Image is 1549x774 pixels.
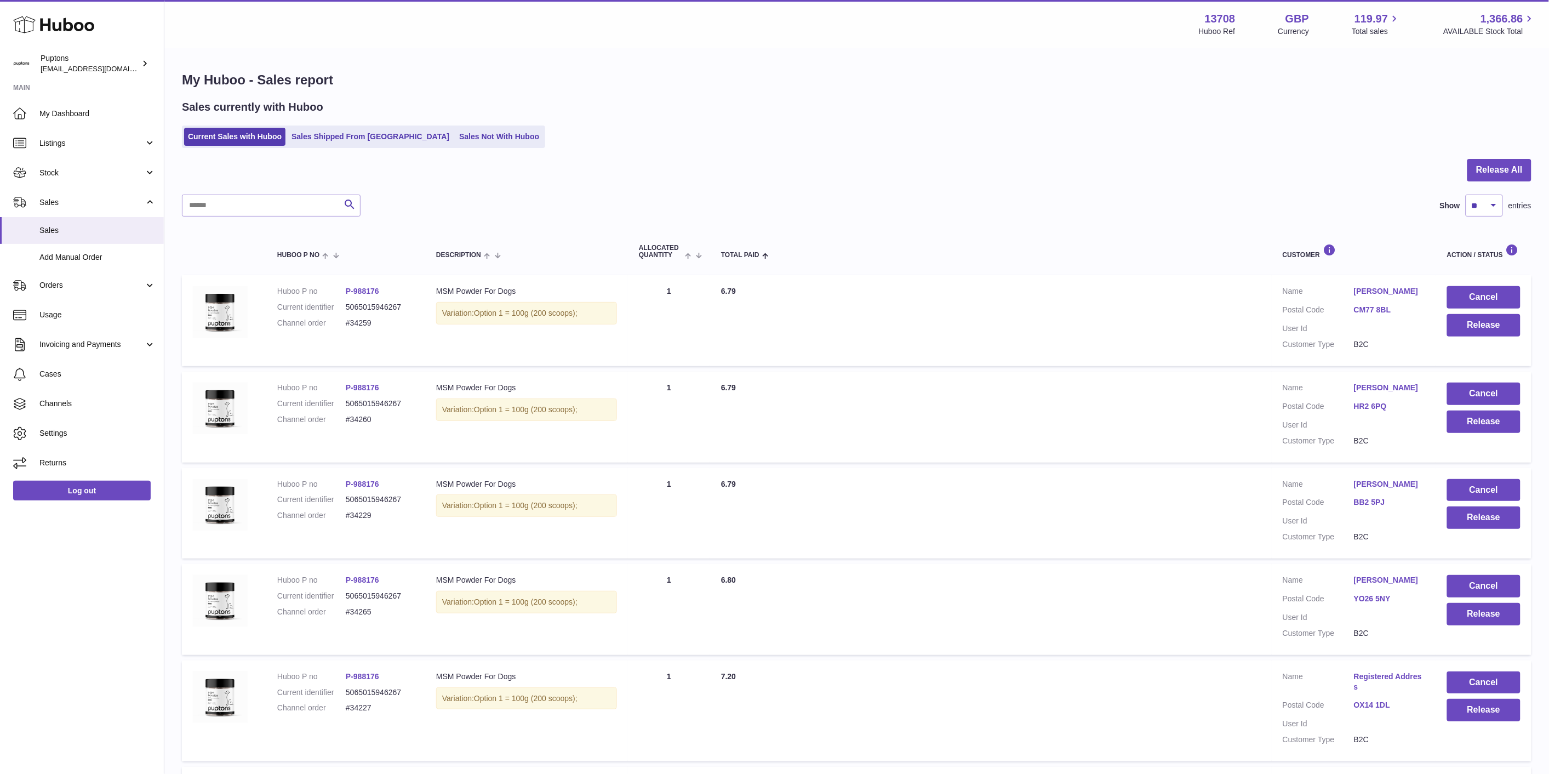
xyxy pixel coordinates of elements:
strong: GBP [1285,12,1309,26]
dt: Current identifier [277,591,346,601]
dt: Channel order [277,510,346,521]
a: Registered Address [1354,671,1425,692]
a: [PERSON_NAME] [1354,383,1425,393]
div: MSM Powder For Dogs [436,286,617,297]
dd: B2C [1354,628,1425,639]
dt: Name [1283,286,1354,299]
span: Sales [39,197,144,208]
dd: 5065015946267 [346,687,414,698]
span: Option 1 = 100g (200 scoops); [474,309,578,317]
dd: #34229 [346,510,414,521]
dt: Name [1283,671,1354,695]
dd: #34259 [346,318,414,328]
span: Total sales [1352,26,1401,37]
div: Customer [1283,244,1425,259]
span: Option 1 = 100g (200 scoops); [474,694,578,703]
div: Action / Status [1447,244,1521,259]
dt: Customer Type [1283,339,1354,350]
div: Variation: [436,591,617,613]
dd: #34260 [346,414,414,425]
dt: Huboo P no [277,671,346,682]
span: 7.20 [721,672,736,681]
dt: Current identifier [277,494,346,505]
dt: Current identifier [277,687,346,698]
dt: Current identifier [277,399,346,409]
span: 6.79 [721,480,736,488]
span: Invoicing and Payments [39,339,144,350]
td: 1 [628,468,710,559]
span: entries [1508,201,1531,211]
a: [PERSON_NAME] [1354,286,1425,297]
button: Cancel [1447,575,1521,597]
span: Add Manual Order [39,252,156,263]
dd: B2C [1354,532,1425,542]
dd: B2C [1354,339,1425,350]
dt: Name [1283,575,1354,588]
img: TotalPetsMSMPowderForDogs_ffb90623-83ef-4257-86e1-6a44a59590c6.jpg [193,671,248,723]
dd: #34265 [346,607,414,617]
a: Sales Not With Huboo [455,128,543,146]
span: [EMAIL_ADDRESS][DOMAIN_NAME] [41,64,161,73]
span: Returns [39,458,156,468]
span: AVAILABLE Stock Total [1443,26,1536,37]
dt: Customer Type [1283,735,1354,745]
img: TotalPetsMSMPowderForDogs_ffb90623-83ef-4257-86e1-6a44a59590c6.jpg [193,383,248,434]
span: Listings [39,138,144,149]
dt: Huboo P no [277,383,346,393]
dt: Postal Code [1283,594,1354,607]
span: 6.79 [721,287,736,295]
a: [PERSON_NAME] [1354,479,1425,490]
span: 119.97 [1354,12,1388,26]
dt: Postal Code [1283,401,1354,414]
a: P-988176 [346,672,379,681]
dd: #34227 [346,703,414,713]
a: 119.97 Total sales [1352,12,1401,37]
span: Cases [39,369,156,379]
dd: B2C [1354,436,1425,446]
button: Release [1447,506,1521,529]
div: MSM Powder For Dogs [436,671,617,682]
dd: 5065015946267 [346,591,414,601]
span: Orders [39,280,144,291]
span: Settings [39,428,156,439]
span: 1,366.86 [1481,12,1523,26]
td: 1 [628,564,710,655]
a: P-988176 [346,383,379,392]
dd: 5065015946267 [346,399,414,409]
dt: Customer Type [1283,628,1354,639]
a: YO26 5NY [1354,594,1425,604]
dt: User Id [1283,420,1354,430]
a: HR2 6PQ [1354,401,1425,412]
dt: Channel order [277,703,346,713]
td: 1 [628,372,710,463]
button: Cancel [1447,479,1521,502]
dt: Channel order [277,607,346,617]
td: 1 [628,275,710,366]
span: Option 1 = 100g (200 scoops); [474,501,578,510]
dd: B2C [1354,735,1425,745]
span: My Dashboard [39,109,156,119]
dt: User Id [1283,719,1354,729]
span: Option 1 = 100g (200 scoops); [474,597,578,606]
div: Variation: [436,302,617,325]
div: MSM Powder For Dogs [436,575,617,585]
label: Show [1440,201,1460,211]
a: OX14 1DL [1354,700,1425,710]
span: Channels [39,399,156,409]
dt: Name [1283,479,1354,492]
button: Cancel [1447,286,1521,309]
div: Puptons [41,53,139,74]
span: Description [436,252,481,259]
a: P-988176 [346,287,379,295]
strong: 13708 [1205,12,1236,26]
div: Variation: [436,494,617,517]
button: Release All [1467,159,1531,181]
dt: Huboo P no [277,479,346,490]
a: P-988176 [346,576,379,584]
button: Cancel [1447,383,1521,405]
dt: Customer Type [1283,436,1354,446]
img: TotalPetsMSMPowderForDogs_ffb90623-83ef-4257-86e1-6a44a59590c6.jpg [193,286,248,338]
img: hello@puptons.com [13,55,30,72]
a: CM77 8BL [1354,305,1425,315]
span: Total paid [721,252,759,259]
